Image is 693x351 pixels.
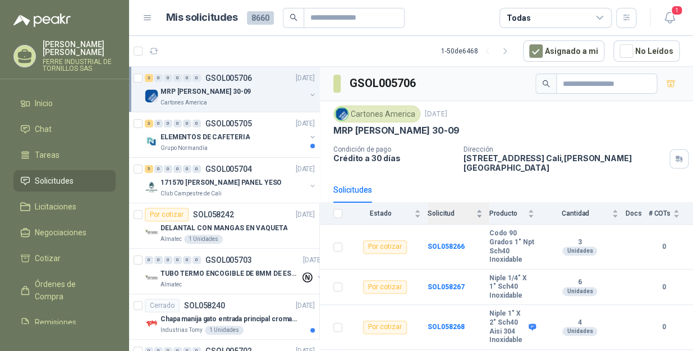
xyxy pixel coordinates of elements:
[659,8,680,28] button: 1
[349,203,428,225] th: Estado
[489,203,541,225] th: Producto
[648,203,693,225] th: # COTs
[35,316,76,329] span: Remisiones
[154,120,163,127] div: 0
[154,165,163,173] div: 0
[145,74,153,82] div: 3
[541,238,618,247] b: 3
[145,165,153,173] div: 5
[35,123,52,135] span: Chat
[13,248,116,269] a: Cotizar
[463,145,665,153] p: Dirección
[13,196,116,217] a: Licitaciones
[173,120,182,127] div: 0
[205,120,252,127] p: GSOL005705
[145,71,317,107] a: 3 0 0 0 0 0 GSOL005706[DATE] Company LogoMRP [PERSON_NAME] 30-09Cartones America
[184,302,225,309] p: SOL058240
[541,318,618,327] b: 4
[428,283,465,291] b: SOL058267
[13,118,116,140] a: Chat
[205,256,252,264] p: GSOL005703
[541,209,609,217] span: Cantidad
[166,10,238,26] h1: Mis solicitudes
[428,323,465,331] b: SOL058268
[625,203,648,225] th: Docs
[541,278,618,287] b: 6
[145,120,153,127] div: 3
[363,321,407,334] div: Por cotizar
[428,243,465,250] a: SOL058266
[160,314,300,325] p: Chapa manija gato entrada principal cromado mate llave de seguridad
[129,203,319,249] a: Por cotizarSOL058242[DATE] Company LogoDELANTAL CON MANGAS EN VAQUETAAlmatec1 Unidades
[296,164,315,175] p: [DATE]
[160,132,250,143] p: ELEMENTOS DE CAFETERIA
[164,165,172,173] div: 0
[43,40,116,56] p: [PERSON_NAME] [PERSON_NAME]
[333,153,455,163] p: Crédito a 30 días
[671,5,683,16] span: 1
[35,252,61,265] span: Cotizar
[160,177,282,188] p: 171570 [PERSON_NAME] PANEL YESO
[13,170,116,192] a: Solicitudes
[350,75,417,92] h3: GSOL005706
[43,58,116,72] p: FERRE INDUSTRIAL DE TORNILLOS SAS
[160,98,207,107] p: Cartones America
[35,200,76,213] span: Licitaciones
[160,235,182,244] p: Almatec
[160,280,182,289] p: Almatec
[648,241,680,252] b: 0
[35,175,74,187] span: Solicitudes
[247,11,274,25] span: 8660
[205,326,244,335] div: 1 Unidades
[145,256,153,264] div: 0
[489,209,525,217] span: Producto
[145,208,189,221] div: Por cotizar
[145,89,158,103] img: Company Logo
[173,74,182,82] div: 0
[192,256,201,264] div: 0
[183,165,191,173] div: 0
[35,97,53,110] span: Inicio
[145,226,158,239] img: Company Logo
[145,317,158,330] img: Company Logo
[336,108,348,120] img: Company Logo
[193,211,234,218] p: SOL058242
[333,145,455,153] p: Condición de pago
[164,256,172,264] div: 0
[154,256,163,264] div: 0
[13,312,116,333] a: Remisiones
[296,209,315,220] p: [DATE]
[363,280,407,294] div: Por cotizar
[507,12,530,24] div: Todas
[363,240,407,254] div: Por cotizar
[173,165,182,173] div: 0
[145,299,180,312] div: Cerrado
[184,235,223,244] div: 1 Unidades
[489,309,526,344] b: Niple 1" X 2" Sch40 Aisi 304 Inoxidable
[489,274,534,300] b: Niple 1/4" X 1" Sch40 Inoxidable
[303,255,322,266] p: [DATE]
[13,13,71,27] img: Logo peakr
[562,287,597,296] div: Unidades
[296,118,315,129] p: [DATE]
[13,93,116,114] a: Inicio
[333,184,372,196] div: Solicitudes
[648,282,680,293] b: 0
[13,273,116,307] a: Órdenes de Compra
[648,322,680,332] b: 0
[145,271,158,285] img: Company Logo
[145,135,158,148] img: Company Logo
[160,326,203,335] p: Industrias Tomy
[613,40,680,62] button: No Leídos
[441,42,514,60] div: 1 - 50 de 6468
[145,162,317,198] a: 5 0 0 0 0 0 GSOL005704[DATE] Company Logo171570 [PERSON_NAME] PANEL YESOClub Campestre de Cali
[164,120,172,127] div: 0
[296,300,315,311] p: [DATE]
[129,294,319,340] a: CerradoSOL058240[DATE] Company LogoChapa manija gato entrada principal cromado mate llave de segu...
[562,247,597,256] div: Unidades
[425,109,447,120] p: [DATE]
[648,209,671,217] span: # COTs
[333,125,460,136] p: MRP [PERSON_NAME] 30-09
[173,256,182,264] div: 0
